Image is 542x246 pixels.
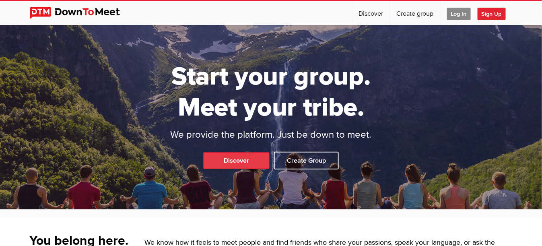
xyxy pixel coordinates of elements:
a: Log In [441,1,477,25]
a: Sign Up [478,1,512,25]
a: Discover [352,1,390,25]
a: Create Group [274,152,339,170]
span: Log In [447,8,471,20]
a: Discover [203,152,270,169]
img: DownToMeet [30,7,132,19]
a: Create group [390,1,440,25]
h1: Start your group. Meet your tribe. [140,61,402,123]
span: Sign Up [478,8,506,20]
